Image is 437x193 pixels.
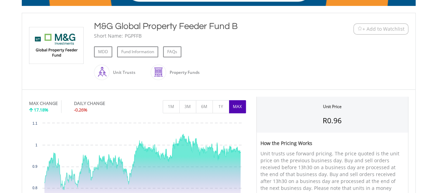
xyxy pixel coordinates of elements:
[94,32,123,39] div: Short Name:
[30,27,82,64] img: UT.ZA.PGPFFB.png
[125,32,142,39] div: PGPFFB
[117,46,158,57] a: Fund Information
[34,107,48,113] span: 17.18%
[353,23,408,35] button: Watchlist + Add to Watchlist
[179,100,196,113] button: 3M
[166,64,200,81] div: Property Funds
[94,46,112,57] a: MDD
[323,116,342,125] span: R0.96
[212,100,229,113] button: 1Y
[163,46,181,57] a: FAQs
[163,100,180,113] button: 1M
[74,100,128,107] div: DAILY CHANGE
[35,143,37,147] text: 1
[74,107,87,113] span: -0.26%
[32,122,37,125] text: 1.1
[362,26,405,32] span: + Add to Watchlist
[29,100,58,107] div: MAX CHANGE
[196,100,213,113] button: 6M
[94,20,311,32] div: M&G Global Property Feeder Fund B
[260,140,312,146] span: How the Pricing Works
[229,100,246,113] button: MAX
[357,26,362,31] img: Watchlist
[323,104,342,109] div: Unit Price
[110,64,135,81] div: Unit Trusts
[32,186,37,190] text: 0.8
[32,165,37,168] text: 0.9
